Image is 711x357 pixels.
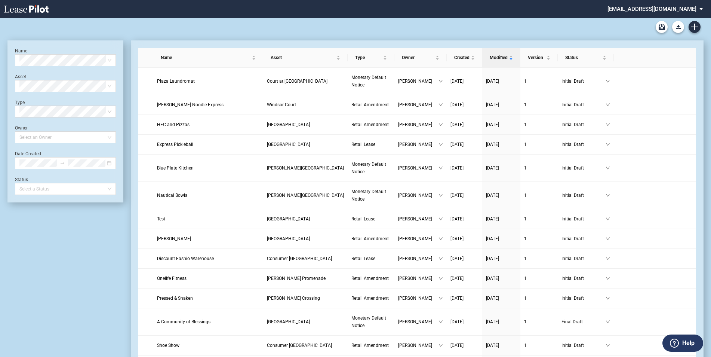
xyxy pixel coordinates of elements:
[267,236,310,241] span: Lakeside Professional Center
[157,275,259,282] a: Onelife Fitness
[60,161,65,166] span: swap-right
[438,256,443,261] span: down
[351,315,386,328] span: Monetary Default Notice
[524,193,527,198] span: 1
[267,192,344,199] a: [PERSON_NAME][GEOGRAPHIC_DATA]
[161,54,250,61] span: Name
[267,142,310,147] span: Hooksett Village
[267,216,310,222] span: Horizon Village
[450,236,464,241] span: [DATE]
[524,141,554,148] a: 1
[450,142,464,147] span: [DATE]
[351,256,375,261] span: Retail Lease
[606,343,610,348] span: down
[524,192,554,199] a: 1
[524,343,527,348] span: 1
[524,164,554,172] a: 1
[486,296,499,301] span: [DATE]
[351,343,389,348] span: Retail Amendment
[606,142,610,147] span: down
[450,275,478,282] a: [DATE]
[672,21,684,33] button: Download Blank Form
[606,193,610,198] span: down
[398,215,438,223] span: [PERSON_NAME]
[398,235,438,242] span: [PERSON_NAME]
[438,276,443,281] span: down
[486,141,517,148] a: [DATE]
[450,165,464,171] span: [DATE]
[351,161,391,176] a: Monetary Default Notice
[157,192,259,199] a: Nautical Bowls
[157,121,259,128] a: HFC and Pizzas
[565,54,601,61] span: Status
[398,275,438,282] span: [PERSON_NAME]
[450,216,464,222] span: [DATE]
[606,166,610,170] span: down
[450,342,478,349] a: [DATE]
[561,141,606,148] span: Initial Draft
[267,102,296,107] span: Windsor Court
[486,319,499,324] span: [DATE]
[267,193,344,198] span: Bishop's Corner
[524,122,527,127] span: 1
[486,193,499,198] span: [DATE]
[689,21,701,33] a: Create new document
[267,343,332,348] span: Consumer Square West
[157,77,259,85] a: Plaza Laundromat
[15,151,41,156] label: Date Created
[450,77,478,85] a: [DATE]
[486,295,517,302] a: [DATE]
[438,79,443,83] span: down
[267,215,344,223] a: [GEOGRAPHIC_DATA]
[486,236,499,241] span: [DATE]
[267,296,320,301] span: Christina Crossing
[351,141,391,148] a: Retail Lease
[524,216,527,222] span: 1
[438,142,443,147] span: down
[486,255,517,262] a: [DATE]
[351,162,386,174] span: Monetary Default Notice
[351,74,391,89] a: Monetary Default Notice
[606,256,610,261] span: down
[157,236,191,241] span: Kenneth Darby
[524,236,527,241] span: 1
[524,165,527,171] span: 1
[157,235,259,242] a: [PERSON_NAME]
[157,215,259,223] a: Test
[398,164,438,172] span: [PERSON_NAME]
[351,296,389,301] span: Retail Amendment
[486,343,499,348] span: [DATE]
[450,256,464,261] span: [DATE]
[267,256,332,261] span: Consumer Square West
[438,237,443,241] span: down
[682,338,695,348] label: Help
[558,48,614,68] th: Status
[450,319,464,324] span: [DATE]
[267,318,344,326] a: [GEOGRAPHIC_DATA]
[267,121,344,128] a: [GEOGRAPHIC_DATA]
[351,75,386,88] span: Monetary Default Notice
[398,101,438,109] span: [PERSON_NAME]
[157,295,259,302] a: Pressed & Shaken
[447,48,482,68] th: Created
[486,101,517,109] a: [DATE]
[450,192,478,199] a: [DATE]
[450,235,478,242] a: [DATE]
[267,101,344,109] a: Windsor Court
[490,54,508,61] span: Modified
[561,77,606,85] span: Initial Draft
[561,318,606,326] span: Final Draft
[157,142,193,147] span: Express Pickleball
[606,296,610,300] span: down
[606,237,610,241] span: down
[524,275,554,282] a: 1
[606,217,610,221] span: down
[267,79,327,84] span: Court at Hamilton
[157,102,224,107] span: Char Koon Noodle Express
[157,141,259,148] a: Express Pickleball
[606,276,610,281] span: down
[351,102,389,107] span: Retail Amendment
[656,21,668,33] a: Archive
[524,101,554,109] a: 1
[524,235,554,242] a: 1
